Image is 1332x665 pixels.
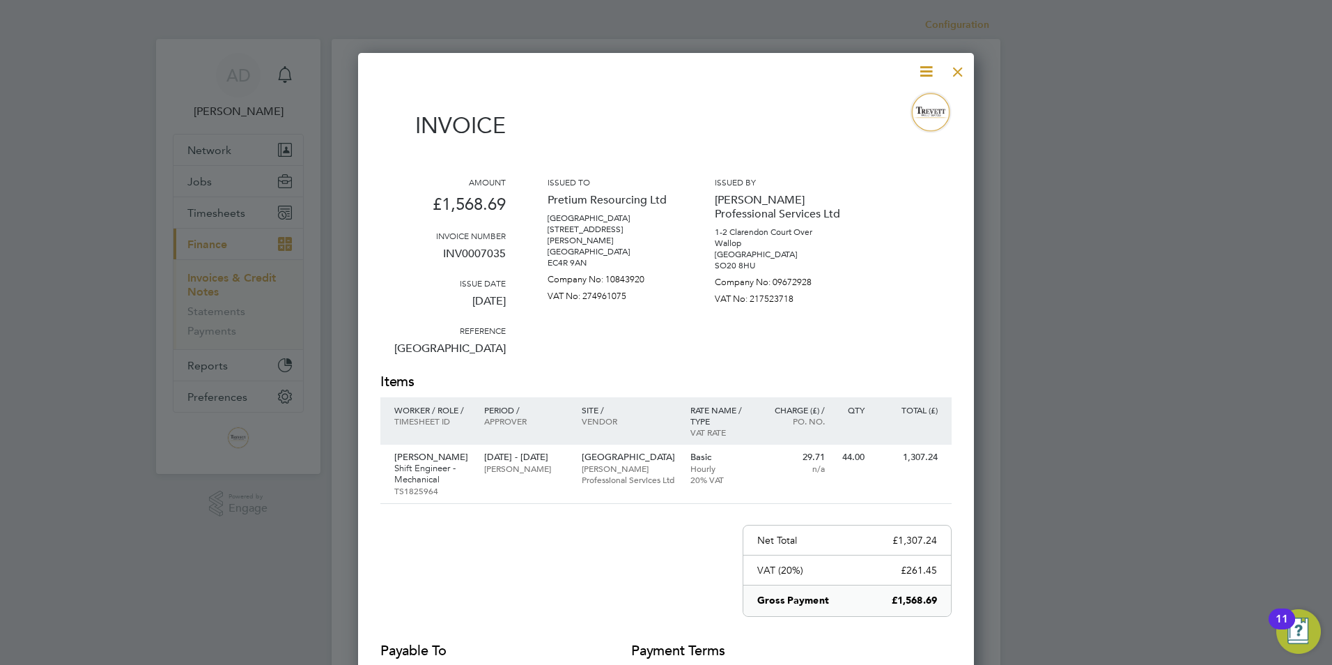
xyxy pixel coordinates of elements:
p: Hourly [690,463,751,474]
p: Worker / Role / [394,404,470,415]
h3: Reference [380,325,506,336]
h1: Invoice [380,112,506,139]
p: Rate name / type [690,404,751,427]
p: 29.71 [764,452,825,463]
h3: Issued by [715,176,840,188]
p: £1,568.69 [892,594,937,608]
p: [GEOGRAPHIC_DATA] [715,249,840,260]
div: 11 [1276,619,1288,637]
p: Shift Engineer - Mechanical [394,463,470,485]
h3: Issue date [380,277,506,289]
h2: Items [380,372,952,392]
h3: Invoice number [380,230,506,241]
p: Basic [690,452,751,463]
p: Vendor [582,415,676,427]
p: TS1825964 [394,485,470,496]
h2: Payable to [380,641,589,661]
p: 44.00 [839,452,865,463]
p: VAT No: 217523718 [715,288,840,305]
p: VAT (20%) [757,564,803,576]
p: Approver [484,415,567,427]
p: [DATE] - [DATE] [484,452,567,463]
p: QTY [839,404,865,415]
p: n/a [764,463,825,474]
p: INV0007035 [380,241,506,277]
p: [PERSON_NAME] Professional Services Ltd [715,188,840,227]
p: VAT rate [690,427,751,438]
p: Total (£) [878,404,938,415]
p: [DATE] [380,289,506,325]
p: Period / [484,404,567,415]
p: £261.45 [901,564,937,576]
p: £1,307.24 [892,534,937,546]
p: [PERSON_NAME] [394,452,470,463]
p: Charge (£) / [764,404,825,415]
p: Gross Payment [757,594,829,608]
button: Open Resource Center, 11 new notifications [1276,609,1321,654]
p: 20% VAT [690,474,751,485]
img: trevettgroup-logo-remittance.png [910,91,952,133]
p: Company No: 09672928 [715,271,840,288]
p: 1,307.24 [878,452,938,463]
p: [GEOGRAPHIC_DATA] [548,213,673,224]
p: [GEOGRAPHIC_DATA] [548,246,673,257]
p: Company No: 10843920 [548,268,673,285]
p: Net Total [757,534,797,546]
p: [PERSON_NAME] Professional Services Ltd [582,463,676,485]
p: SO20 8HU [715,260,840,271]
h3: Amount [380,176,506,188]
p: Po. No. [764,415,825,427]
p: [GEOGRAPHIC_DATA] [582,452,676,463]
p: Site / [582,404,676,415]
p: VAT No: 274961075 [548,285,673,302]
h3: Issued to [548,176,673,188]
p: EC4R 9AN [548,257,673,268]
p: [GEOGRAPHIC_DATA] [380,336,506,372]
p: [STREET_ADDRESS][PERSON_NAME] [548,224,673,246]
p: Pretium Resourcing Ltd [548,188,673,213]
p: £1,568.69 [380,188,506,230]
p: Timesheet ID [394,415,470,427]
h2: Payment terms [631,641,757,661]
p: 1-2 Clarendon Court Over Wallop [715,227,840,249]
p: [PERSON_NAME] [484,463,567,474]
